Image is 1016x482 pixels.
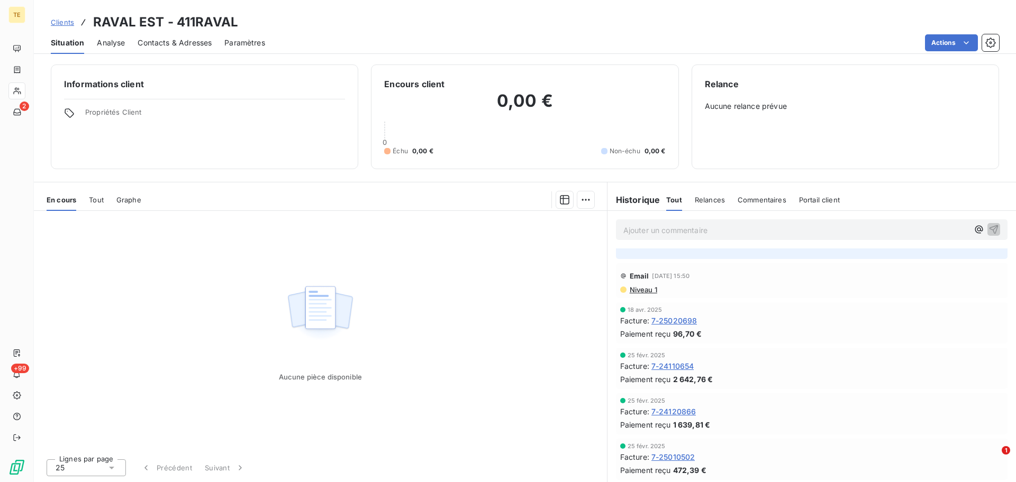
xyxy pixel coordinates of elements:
span: 7-24110654 [651,360,694,372]
span: Email [630,272,649,280]
span: 25 févr. 2025 [628,397,666,404]
span: 1 639,81 € [673,419,711,430]
img: Logo LeanPay [8,459,25,476]
h6: Informations client [64,78,345,90]
span: Paramètres [224,38,265,48]
span: 0,00 € [645,146,666,156]
span: 0,00 € [412,146,433,156]
span: 25 févr. 2025 [628,352,666,358]
span: Contacts & Adresses [138,38,212,48]
span: [DATE] 15:50 [652,273,690,279]
span: Relances [695,196,725,204]
span: 25 févr. 2025 [628,443,666,449]
span: Échu [393,146,408,156]
iframe: Intercom live chat [980,446,1005,471]
div: TE [8,6,25,23]
span: 25 [56,462,65,473]
span: Situation [51,38,84,48]
span: Paiement reçu [620,419,671,430]
h6: Relance [705,78,986,90]
span: Paiement reçu [620,328,671,339]
h6: Encours client [384,78,444,90]
span: 472,39 € [673,465,706,476]
span: En cours [47,196,76,204]
span: Facture : [620,315,649,326]
span: 2 642,76 € [673,374,713,385]
span: 7-25010502 [651,451,695,462]
span: Analyse [97,38,125,48]
span: Paiement reçu [620,374,671,385]
span: Facture : [620,360,649,372]
span: Aucune pièce disponible [279,373,362,381]
span: Facture : [620,406,649,417]
span: Non-échu [610,146,640,156]
h2: 0,00 € [384,90,665,122]
button: Suivant [198,457,252,479]
span: 18 avr. 2025 [628,307,663,313]
span: Paiement reçu [620,465,671,476]
span: 96,70 € [673,328,702,339]
a: 2 [8,104,25,121]
span: Propriétés Client [85,108,345,123]
span: Tout [89,196,104,204]
button: Précédent [134,457,198,479]
span: 0 [383,138,387,146]
span: Graphe [116,196,141,204]
span: 1 [1002,446,1010,455]
span: Aucune relance prévue [705,101,986,112]
span: +99 [11,364,29,373]
a: Clients [51,17,74,27]
span: 7-25020698 [651,315,697,326]
span: Niveau 1 [629,285,657,294]
span: Tout [666,196,682,204]
h6: Historique [607,193,660,206]
span: Clients [51,18,74,26]
span: 2 [20,101,29,111]
button: Actions [925,34,978,51]
span: Facture : [620,451,649,462]
span: Portail client [799,196,840,204]
img: Empty state [286,280,354,346]
h3: RAVAL EST - 411RAVAL [93,13,238,32]
span: Commentaires [738,196,786,204]
span: 7-24120866 [651,406,696,417]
